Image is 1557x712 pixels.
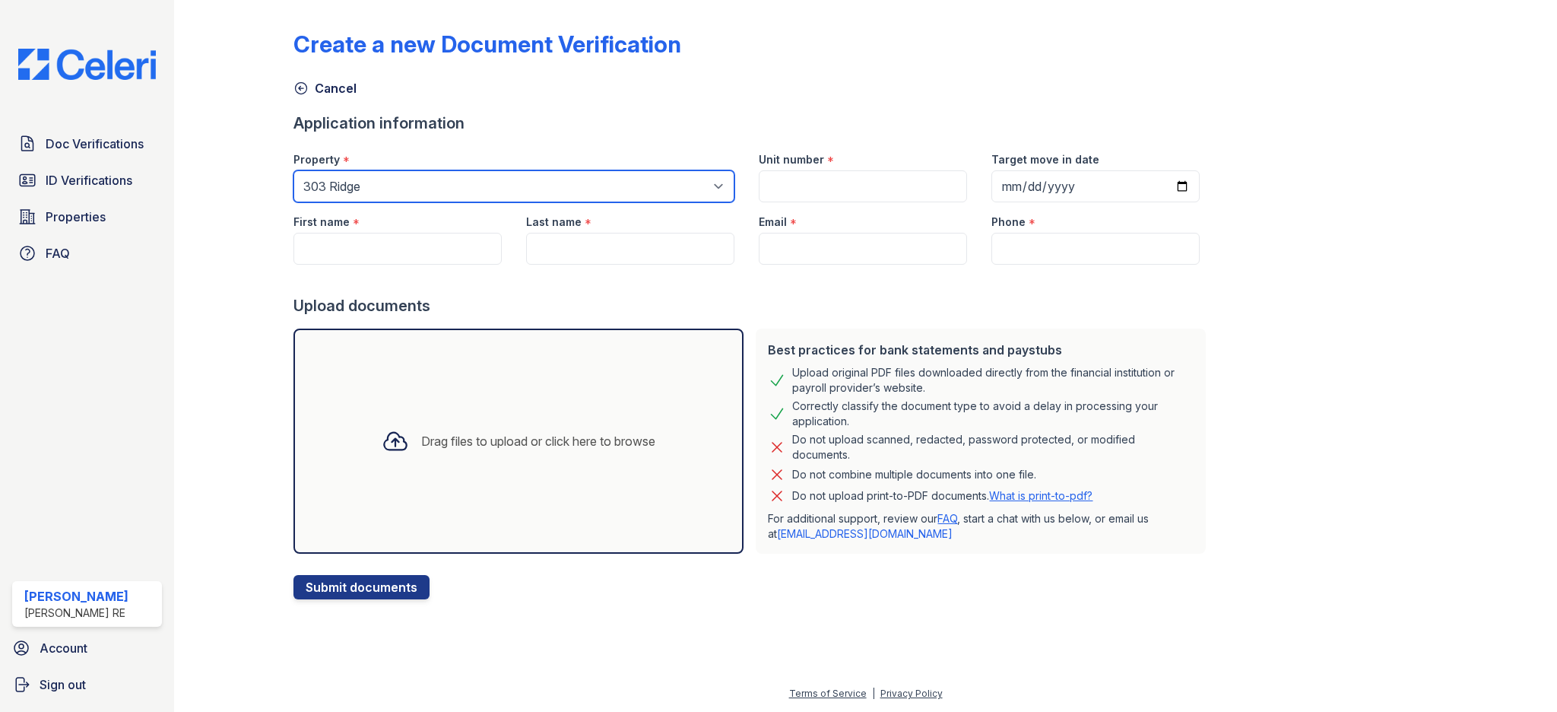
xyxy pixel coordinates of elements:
[880,688,943,699] a: Privacy Policy
[293,152,340,167] label: Property
[46,244,70,262] span: FAQ
[40,675,86,694] span: Sign out
[293,30,681,58] div: Create a new Document Verification
[12,129,162,159] a: Doc Verifications
[46,171,132,189] span: ID Verifications
[24,587,128,606] div: [PERSON_NAME]
[526,215,582,230] label: Last name
[792,488,1092,504] p: Do not upload print-to-PDF documents.
[421,432,655,450] div: Drag files to upload or click here to browse
[792,466,1036,484] div: Do not combine multiple documents into one file.
[12,202,162,232] a: Properties
[792,432,1194,462] div: Do not upload scanned, redacted, password protected, or modified documents.
[293,113,1212,134] div: Application information
[12,238,162,269] a: FAQ
[293,215,350,230] label: First name
[6,49,168,80] img: CE_Logo_Blue-a8612792a0a2168367f1c8372b55b34899dd931a85d93a1a3d3e32e68fde9ad4.png
[991,152,1099,167] label: Target move in date
[989,489,1092,502] a: What is print-to-pdf?
[759,152,824,167] label: Unit number
[6,669,168,700] a: Sign out
[872,688,875,699] div: |
[6,633,168,663] a: Account
[937,512,957,525] a: FAQ
[768,511,1194,542] p: For additional support, review our , start a chat with us below, or email us at
[777,527,953,540] a: [EMAIL_ADDRESS][DOMAIN_NAME]
[759,215,787,230] label: Email
[293,575,430,599] button: Submit documents
[40,639,87,657] span: Account
[293,295,1212,316] div: Upload documents
[789,688,867,699] a: Terms of Service
[293,79,357,97] a: Cancel
[46,135,144,153] span: Doc Verifications
[12,165,162,195] a: ID Verifications
[768,341,1194,359] div: Best practices for bank statements and paystubs
[792,365,1194,396] div: Upload original PDF files downloaded directly from the financial institution or payroll provider’...
[46,208,106,226] span: Properties
[991,215,1026,230] label: Phone
[792,399,1194,429] div: Correctly classify the document type to avoid a delay in processing your application.
[24,606,128,621] div: [PERSON_NAME] RE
